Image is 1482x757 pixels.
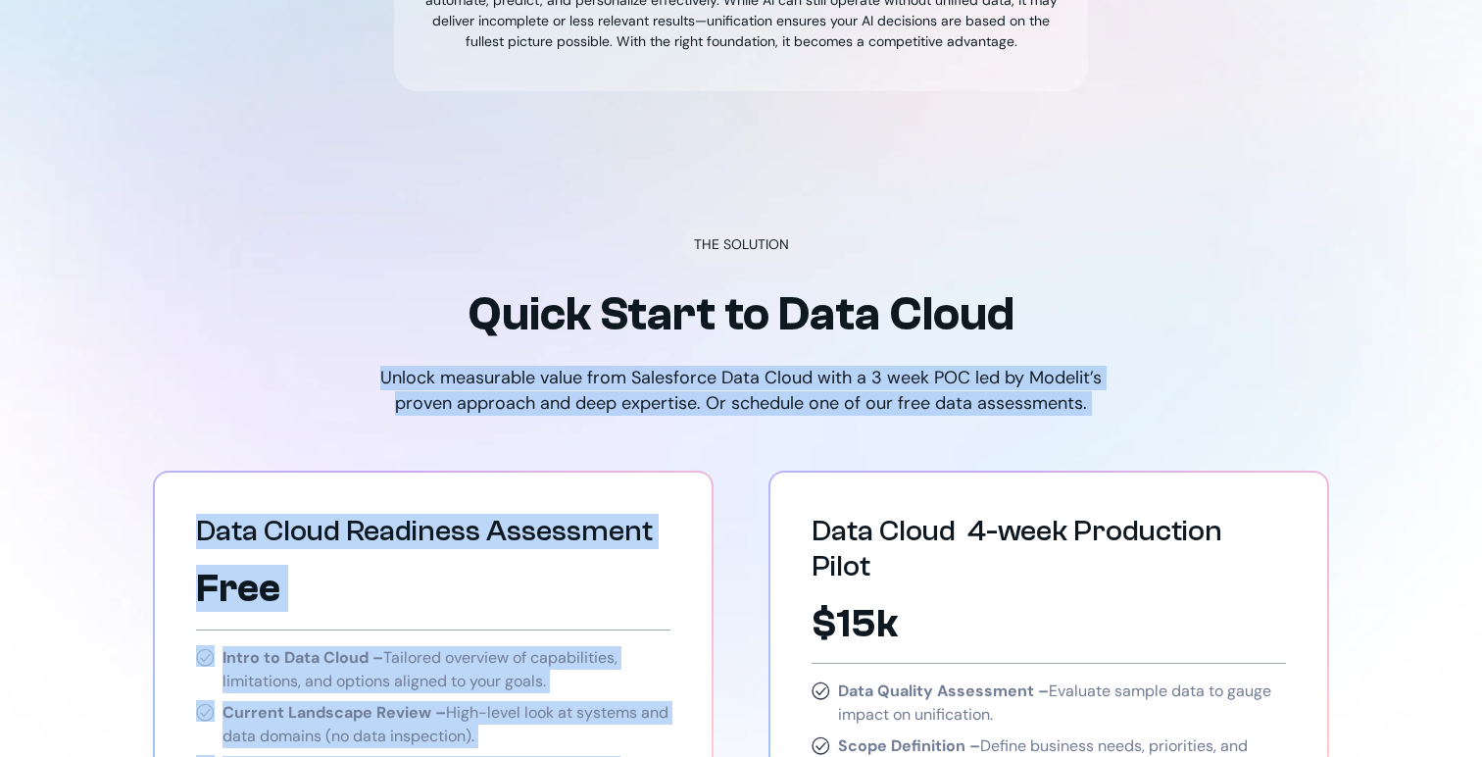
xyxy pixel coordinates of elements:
[196,514,670,549] h3: Data Cloud Readiness Assessment
[222,646,670,693] p: Tailored overview of capabilities, limitations, and options aligned to your goals.
[812,600,1286,647] p: $15k
[196,565,670,612] p: Free
[359,286,1123,343] h2: Quick Start to Data Cloud
[222,647,383,668] strong: Intro to Data Cloud –
[694,234,789,255] p: THE SOLUTION
[838,735,980,756] strong: Scope Definition –
[359,366,1123,415] p: Unlock measurable value from Salesforce Data Cloud with a 3 week POC led by Modelit’s proven appr...
[838,681,1049,701] strong: Data Quality Assessment –
[812,514,1286,584] h3: Data Cloud 4-week Production Pilot
[222,701,670,748] p: High-level look at systems and data domains (no data inspection).
[222,702,446,723] strong: Current Landscape Review –
[838,680,1286,727] p: Evaluate sample data to gauge impact on unification.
